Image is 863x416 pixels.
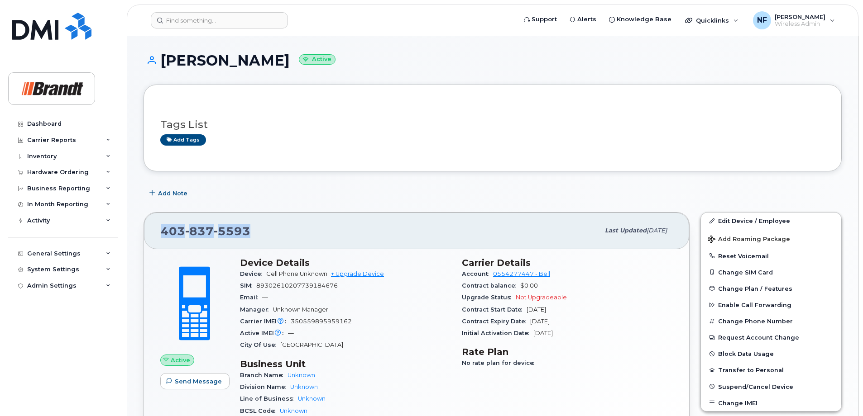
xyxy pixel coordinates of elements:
[160,134,206,146] a: Add tags
[701,264,841,280] button: Change SIM Card
[240,341,280,348] span: City Of Use
[240,306,273,313] span: Manager
[160,119,825,130] h3: Tags List
[533,330,553,336] span: [DATE]
[530,318,550,325] span: [DATE]
[462,282,520,289] span: Contract balance
[516,294,567,301] span: Not Upgradeable
[701,213,841,229] a: Edit Device / Employee
[171,356,190,364] span: Active
[462,270,493,277] span: Account
[256,282,338,289] span: 89302610207739184676
[701,395,841,411] button: Change IMEI
[701,280,841,297] button: Change Plan / Features
[462,359,539,366] span: No rate plan for device
[462,257,673,268] h3: Carrier Details
[266,270,327,277] span: Cell Phone Unknown
[144,185,195,201] button: Add Note
[280,407,307,414] a: Unknown
[262,294,268,301] span: —
[462,330,533,336] span: Initial Activation Date
[240,270,266,277] span: Device
[291,318,352,325] span: 350559895959162
[160,373,230,389] button: Send Message
[718,285,792,292] span: Change Plan / Features
[214,224,250,238] span: 5593
[462,318,530,325] span: Contract Expiry Date
[240,318,291,325] span: Carrier IMEI
[240,395,298,402] span: Line of Business
[288,330,294,336] span: —
[462,306,527,313] span: Contract Start Date
[144,52,842,68] h1: [PERSON_NAME]
[605,227,647,234] span: Last updated
[708,236,790,244] span: Add Roaming Package
[240,372,288,378] span: Branch Name
[185,224,214,238] span: 837
[240,383,290,390] span: Division Name
[701,345,841,362] button: Block Data Usage
[462,346,673,357] h3: Rate Plan
[520,282,538,289] span: $0.00
[175,377,222,386] span: Send Message
[240,257,451,268] h3: Device Details
[298,395,326,402] a: Unknown
[701,297,841,313] button: Enable Call Forwarding
[647,227,667,234] span: [DATE]
[280,341,343,348] span: [GEOGRAPHIC_DATA]
[240,359,451,369] h3: Business Unit
[288,372,315,378] a: Unknown
[701,378,841,395] button: Suspend/Cancel Device
[718,383,793,390] span: Suspend/Cancel Device
[493,270,550,277] a: 0554277447 - Bell
[161,224,250,238] span: 403
[299,54,336,65] small: Active
[701,313,841,329] button: Change Phone Number
[701,329,841,345] button: Request Account Change
[240,330,288,336] span: Active IMEI
[701,229,841,248] button: Add Roaming Package
[527,306,546,313] span: [DATE]
[290,383,318,390] a: Unknown
[240,282,256,289] span: SIM
[240,294,262,301] span: Email
[158,189,187,198] span: Add Note
[718,302,791,308] span: Enable Call Forwarding
[701,248,841,264] button: Reset Voicemail
[701,362,841,378] button: Transfer to Personal
[462,294,516,301] span: Upgrade Status
[240,407,280,414] span: BCSL Code
[331,270,384,277] a: + Upgrade Device
[273,306,328,313] span: Unknown Manager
